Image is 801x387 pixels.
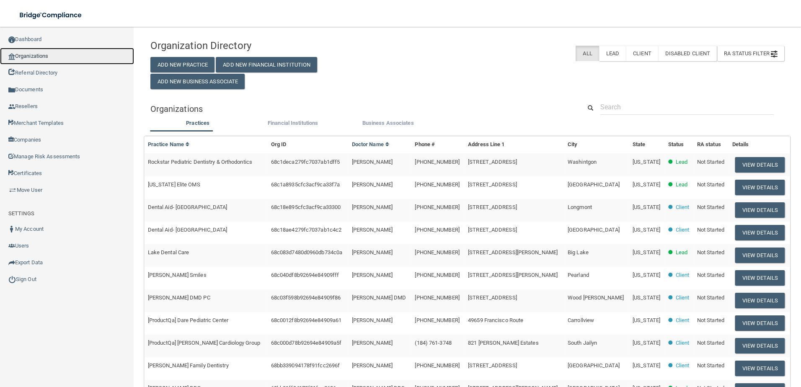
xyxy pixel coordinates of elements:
[568,317,594,323] span: Carrollview
[271,159,340,165] span: 68c1deca279fc7037ab1dff5
[633,294,660,301] span: [US_STATE]
[8,186,17,194] img: briefcase.64adab9b.png
[8,226,15,232] img: ic_user_dark.df1a06c3.png
[468,362,517,369] span: [STREET_ADDRESS]
[735,202,785,218] button: View Details
[697,249,724,255] span: Not Started
[148,204,227,210] span: Dental Aid- [GEOGRAPHIC_DATA]
[697,272,724,278] span: Not Started
[415,204,459,210] span: [PHONE_NUMBER]
[352,317,393,323] span: [PERSON_NAME]
[468,317,523,323] span: 49659 Francisco Route
[465,136,564,153] th: Address Line 1
[629,136,665,153] th: State
[415,362,459,369] span: [PHONE_NUMBER]
[468,181,517,188] span: [STREET_ADDRESS]
[352,141,390,147] a: Doctor Name
[568,227,620,233] span: [GEOGRAPHIC_DATA]
[568,272,589,278] span: Pearland
[271,272,339,278] span: 68c040df8b92694e84909fff
[271,340,341,346] span: 68c000d78b92694e84909a5f
[415,272,459,278] span: [PHONE_NUMBER]
[468,227,517,233] span: [STREET_ADDRESS]
[271,227,341,233] span: 68c18ae4279fc7037ab1c4c2
[341,118,436,130] li: Business Associate
[8,259,15,266] img: icon-export.b9366987.png
[735,338,785,353] button: View Details
[735,315,785,331] button: View Details
[8,209,34,219] label: SETTINGS
[352,204,393,210] span: [PERSON_NAME]
[148,181,200,188] span: [US_STATE] Elite OMS
[697,340,724,346] span: Not Started
[468,294,517,301] span: [STREET_ADDRESS]
[8,276,16,283] img: ic_power_dark.7ecde6b1.png
[352,159,393,165] span: [PERSON_NAME]
[352,181,393,188] span: [PERSON_NAME]
[735,157,785,173] button: View Details
[568,249,589,255] span: Big Lake
[415,227,459,233] span: [PHONE_NUMBER]
[468,272,558,278] span: [STREET_ADDRESS][PERSON_NAME]
[568,204,592,210] span: Longmont
[352,272,393,278] span: [PERSON_NAME]
[148,227,227,233] span: Dental Aid- [GEOGRAPHIC_DATA]
[633,159,660,165] span: [US_STATE]
[271,362,340,369] span: 68bb339094178f91fcc2696f
[735,270,785,286] button: View Details
[271,204,341,210] span: 68c18e895cfc3acf9ca33300
[676,361,690,371] p: Client
[599,46,626,61] label: Lead
[271,249,342,255] span: 68c083d7480d0960db734c0a
[633,340,660,346] span: [US_STATE]
[352,294,406,301] span: [PERSON_NAME] DMD
[697,294,724,301] span: Not Started
[250,118,336,128] label: Financial Institutions
[150,57,215,72] button: Add New Practice
[633,272,660,278] span: [US_STATE]
[352,362,393,369] span: [PERSON_NAME]
[415,159,459,165] span: [PHONE_NUMBER]
[600,99,774,115] input: Search
[676,157,687,167] p: Lead
[665,136,694,153] th: Status
[676,225,690,235] p: Client
[729,136,790,153] th: Details
[771,51,778,57] img: icon-filter@2x.21656d0b.png
[415,294,459,301] span: [PHONE_NUMBER]
[633,249,660,255] span: [US_STATE]
[352,249,393,255] span: [PERSON_NAME]
[633,204,660,210] span: [US_STATE]
[13,7,90,24] img: bridge_compliance_login_screen.278c3ca4.svg
[216,57,317,72] button: Add New Financial Institution
[568,159,597,165] span: Washintgon
[697,227,724,233] span: Not Started
[150,74,245,89] button: Add New Business Associate
[271,181,340,188] span: 68c1a8935cfc3acf9ca33f7a
[735,225,785,240] button: View Details
[735,361,785,376] button: View Details
[697,362,724,369] span: Not Started
[415,317,459,323] span: [PHONE_NUMBER]
[735,293,785,308] button: View Details
[676,248,687,258] p: Lead
[468,204,517,210] span: [STREET_ADDRESS]
[148,294,210,301] span: [PERSON_NAME] DMD PC
[148,340,260,346] span: [ProductQa] [PERSON_NAME] Cardiology Group
[268,136,349,153] th: Org ID
[271,294,341,301] span: 68c03f598b92694e84909f86
[150,118,245,130] li: Practices
[8,53,15,60] img: organization-icon.f8decf85.png
[676,338,690,348] p: Client
[468,340,539,346] span: 821 [PERSON_NAME] Estates
[697,317,724,323] span: Not Started
[245,118,341,130] li: Financial Institutions
[468,159,517,165] span: [STREET_ADDRESS]
[676,315,690,325] p: Client
[633,227,660,233] span: [US_STATE]
[415,181,459,188] span: [PHONE_NUMBER]
[352,227,393,233] span: [PERSON_NAME]
[150,40,353,51] h4: Organization Directory
[697,204,724,210] span: Not Started
[697,181,724,188] span: Not Started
